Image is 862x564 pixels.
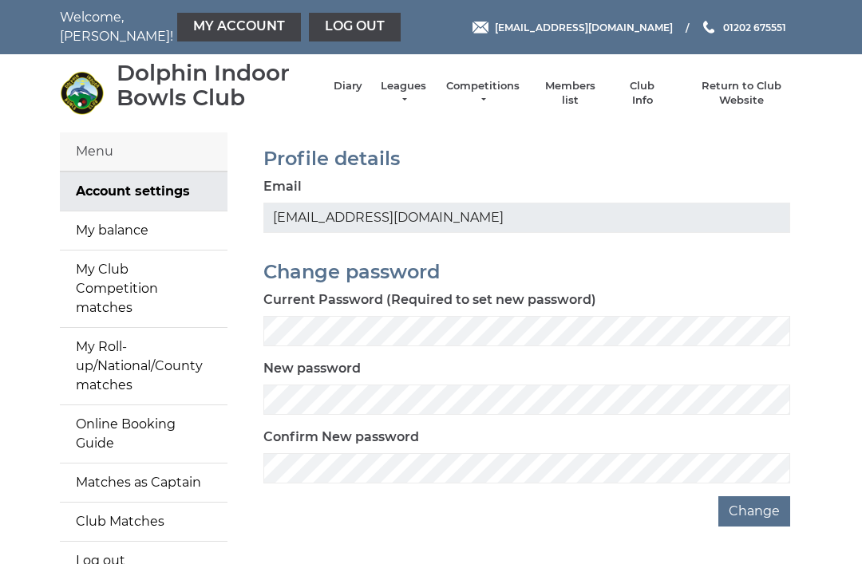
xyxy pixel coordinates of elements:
[60,211,227,250] a: My balance
[378,79,429,108] a: Leagues
[445,79,521,108] a: Competitions
[177,13,301,41] a: My Account
[60,328,227,404] a: My Roll-up/National/County matches
[60,250,227,327] a: My Club Competition matches
[682,79,802,108] a: Return to Club Website
[309,13,401,41] a: Log out
[60,172,227,211] a: Account settings
[263,262,790,282] h2: Change password
[263,290,596,310] label: Current Password (Required to set new password)
[495,21,673,33] span: [EMAIL_ADDRESS][DOMAIN_NAME]
[473,20,673,35] a: Email [EMAIL_ADDRESS][DOMAIN_NAME]
[723,21,786,33] span: 01202 675551
[60,405,227,463] a: Online Booking Guide
[619,79,666,108] a: Club Info
[703,21,714,34] img: Phone us
[60,503,227,541] a: Club Matches
[117,61,318,110] div: Dolphin Indoor Bowls Club
[263,177,302,196] label: Email
[334,79,362,93] a: Diary
[263,148,790,169] h2: Profile details
[718,496,790,527] button: Change
[701,20,786,35] a: Phone us 01202 675551
[536,79,603,108] a: Members list
[60,463,227,502] a: Matches as Captain
[60,132,227,172] div: Menu
[263,359,361,378] label: New password
[473,22,488,34] img: Email
[60,71,104,115] img: Dolphin Indoor Bowls Club
[60,8,355,46] nav: Welcome, [PERSON_NAME]!
[263,428,419,447] label: Confirm New password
